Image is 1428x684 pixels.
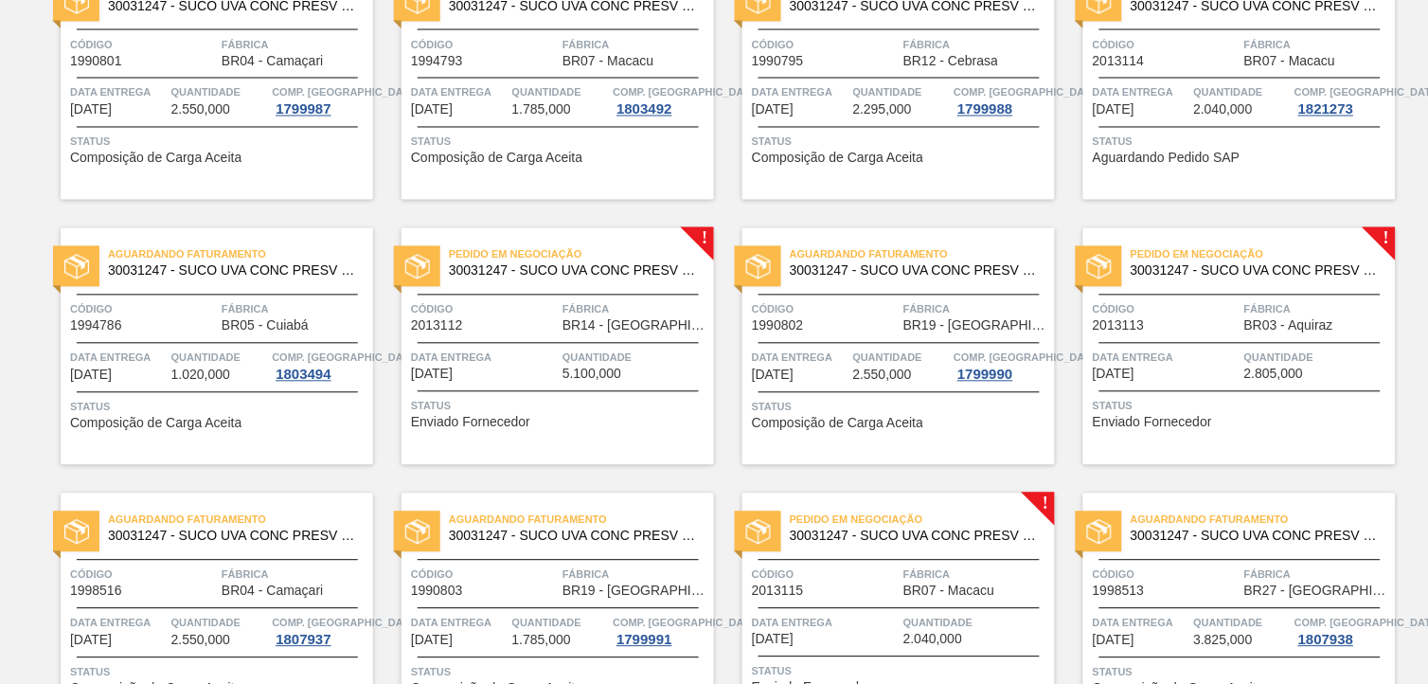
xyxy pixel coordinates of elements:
[613,83,759,102] span: Comp. Carga
[222,585,323,599] span: BR04 - Camaçari
[512,103,571,117] span: 1.785,000
[272,633,334,648] div: 1807937
[171,349,268,368] span: Quantidade
[1093,103,1134,117] span: 05/09/2025
[512,634,571,648] span: 1.785,000
[954,102,1016,117] div: 1799988
[1294,633,1357,648] div: 1807938
[562,349,709,368] span: Quantidade
[70,417,241,431] span: Composição de Carga Aceita
[903,633,962,647] span: 2.040,000
[411,319,463,333] span: 2013112
[449,530,699,544] span: 30031247 - SUCO UVA CONC PRESV 255KG
[752,300,899,319] span: Código
[903,614,1050,633] span: Quantidade
[411,152,582,166] span: Composição de Carga Aceita
[411,133,709,152] span: Status
[70,54,122,68] span: 1990801
[1244,319,1333,333] span: BR03 - Aquiraz
[411,83,508,102] span: Data entrega
[405,520,430,545] img: status
[1294,102,1357,117] div: 1821273
[272,349,419,368] span: Comp. Carga
[70,152,241,166] span: Composição de Carga Aceita
[411,416,530,430] span: Enviado Fornecedor
[1093,663,1391,682] span: Status
[954,83,1100,102] span: Comp. Carga
[1131,264,1381,279] span: 30031247 - SUCO UVA CONC PRESV 255KG
[562,368,621,382] span: 5.100,000
[752,319,804,333] span: 1990802
[108,245,373,264] span: Aguardando Faturamento
[222,54,323,68] span: BR04 - Camaçari
[954,349,1050,383] a: Comp. [GEOGRAPHIC_DATA]1799990
[222,35,368,54] span: Fábrica
[108,264,358,279] span: 30031247 - SUCO UVA CONC PRESV 255KG
[746,255,771,279] img: status
[1194,614,1291,633] span: Quantidade
[752,585,804,599] span: 2013115
[752,54,804,68] span: 1990795
[411,300,558,319] span: Código
[32,228,373,465] a: statusAguardando Faturamento30031247 - SUCO UVA CONC PRESV 255KGCódigo1994786FábricaBR05 - Cuiabá...
[1093,83,1189,102] span: Data entrega
[70,319,122,333] span: 1994786
[1093,54,1145,68] span: 2013114
[1093,634,1134,648] span: 17/09/2025
[70,369,112,383] span: 11/09/2025
[70,398,368,417] span: Status
[562,35,709,54] span: Fábrica
[411,54,463,68] span: 1994793
[613,614,709,648] a: Comp. [GEOGRAPHIC_DATA]1799991
[752,633,794,647] span: 16/09/2025
[70,35,217,54] span: Código
[954,349,1100,368] span: Comp. Carga
[1244,368,1303,382] span: 2.805,000
[1093,397,1391,416] span: Status
[903,319,1050,333] span: BR19 - Nova Rio
[853,369,912,383] span: 2.550,000
[222,300,368,319] span: Fábrica
[903,585,994,599] span: BR07 - Macacu
[411,663,709,682] span: Status
[171,103,230,117] span: 2.550,000
[752,35,899,54] span: Código
[449,245,714,264] span: Pedido em Negociação
[853,103,912,117] span: 2.295,000
[1087,255,1112,279] img: status
[954,368,1016,383] div: 1799990
[272,368,334,383] div: 1803494
[903,54,998,68] span: BR12 - Cebrasa
[1093,566,1240,585] span: Código
[903,35,1050,54] span: Fábrica
[746,520,771,545] img: status
[790,530,1040,544] span: 30031247 - SUCO UVA CONC PRESV 255KG
[1131,245,1396,264] span: Pedido em Negociação
[449,264,699,279] span: 30031247 - SUCO UVA CONC PRESV 255KG
[714,228,1055,465] a: statusAguardando Faturamento30031247 - SUCO UVA CONC PRESV 255KGCódigo1990802FábricaBR19 - [GEOGR...
[108,511,373,530] span: Aguardando Faturamento
[752,662,1050,681] span: Status
[1055,228,1396,465] a: !statusPedido em Negociação30031247 - SUCO UVA CONC PRESV 255KGCódigo2013113FábricaBR03 - Aquiraz...
[954,83,1050,117] a: Comp. [GEOGRAPHIC_DATA]1799988
[411,585,463,599] span: 1990803
[613,614,759,633] span: Comp. Carga
[70,83,167,102] span: Data entrega
[171,634,230,648] span: 2.550,000
[222,566,368,585] span: Fábrica
[272,614,419,633] span: Comp. Carga
[411,368,453,382] span: 11/09/2025
[1194,634,1253,648] span: 3.825,000
[562,319,709,333] span: BR14 - Curitibana
[272,349,368,383] a: Comp. [GEOGRAPHIC_DATA]1803494
[411,614,508,633] span: Data entrega
[272,83,368,117] a: Comp. [GEOGRAPHIC_DATA]1799987
[562,300,709,319] span: Fábrica
[562,585,709,599] span: BR19 - Nova Rio
[1087,520,1112,545] img: status
[562,566,709,585] span: Fábrica
[1093,300,1240,319] span: Código
[1244,349,1391,368] span: Quantidade
[64,520,89,545] img: status
[1244,585,1391,599] span: BR27 - Nova Minas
